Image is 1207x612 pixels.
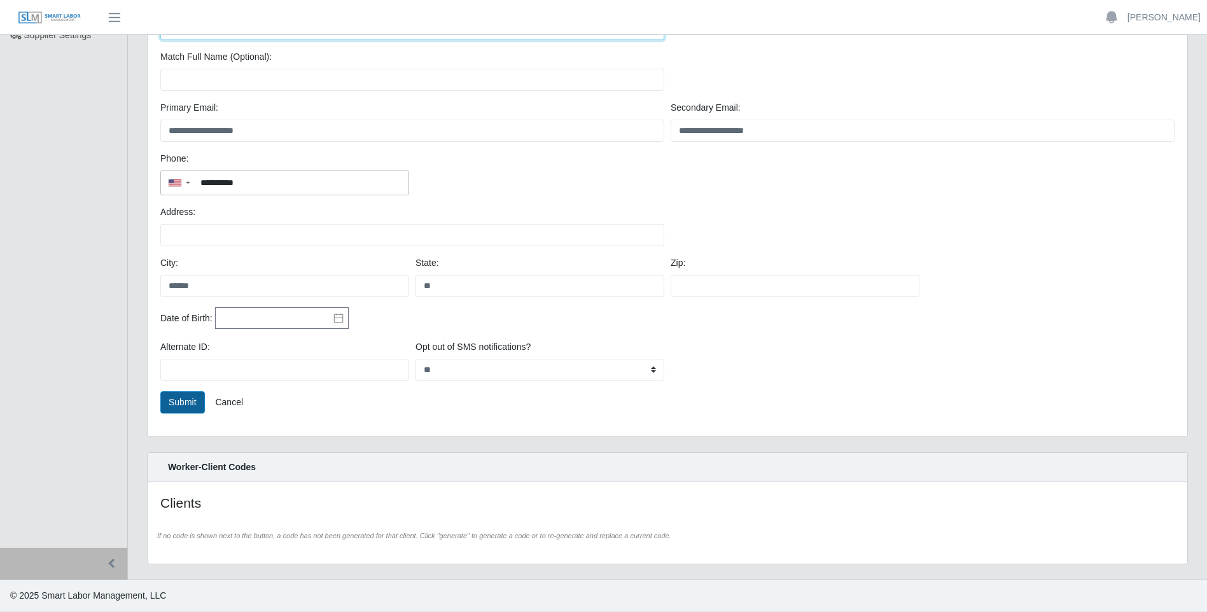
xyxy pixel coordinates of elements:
[157,532,671,539] i: If no code is shown next to the button, a code has not been generated for that client. Click "gen...
[10,590,166,601] span: © 2025 Smart Labor Management, LLC
[160,50,272,64] label: Match Full Name (Optional):
[18,11,81,25] img: SLM Logo
[160,495,572,511] h4: Clients
[160,340,210,354] label: Alternate ID:
[168,462,256,472] strong: Worker-Client Codes
[24,30,92,40] span: Supplier Settings
[415,256,439,270] label: State:
[160,205,195,219] label: Address:
[1127,11,1201,24] a: [PERSON_NAME]
[671,101,741,115] label: Secondary Email:
[160,101,218,115] label: Primary Email:
[671,256,685,270] label: Zip:
[161,171,196,195] div: Country Code Selector
[160,152,188,165] label: Phone:
[160,391,205,414] button: Submit
[160,312,213,325] label: Date of Birth:
[415,340,531,354] label: Opt out of SMS notifications?
[185,180,192,185] span: ▼
[207,391,251,414] a: Cancel
[160,256,178,270] label: City:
